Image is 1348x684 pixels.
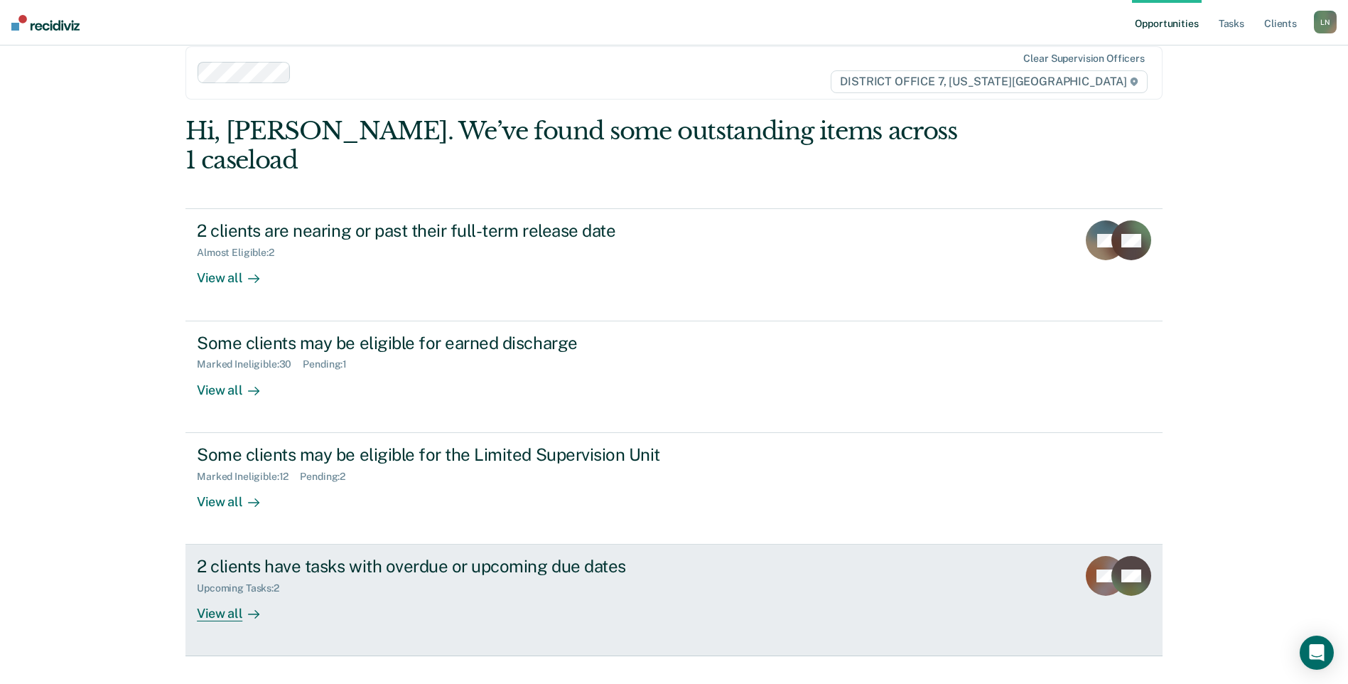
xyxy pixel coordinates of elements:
div: View all [197,594,276,622]
div: View all [197,370,276,398]
div: 2 clients are nearing or past their full-term release date [197,220,696,241]
div: Upcoming Tasks : 2 [197,582,291,594]
div: View all [197,259,276,287]
div: Marked Ineligible : 12 [197,471,300,483]
div: Some clients may be eligible for the Limited Supervision Unit [197,444,696,465]
button: LN [1314,11,1337,33]
span: DISTRICT OFFICE 7, [US_STATE][GEOGRAPHIC_DATA] [831,70,1147,93]
div: Open Intercom Messenger [1300,636,1334,670]
a: Some clients may be eligible for earned dischargeMarked Ineligible:30Pending:1View all [185,321,1163,433]
img: Recidiviz [11,15,80,31]
div: 2 clients have tasks with overdue or upcoming due dates [197,556,696,577]
div: Some clients may be eligible for earned discharge [197,333,696,353]
a: 2 clients are nearing or past their full-term release dateAlmost Eligible:2View all [185,208,1163,321]
a: 2 clients have tasks with overdue or upcoming due datesUpcoming Tasks:2View all [185,545,1163,656]
div: Pending : 1 [303,358,358,370]
div: View all [197,482,276,510]
a: Some clients may be eligible for the Limited Supervision UnitMarked Ineligible:12Pending:2View all [185,433,1163,545]
div: Almost Eligible : 2 [197,247,286,259]
div: Marked Ineligible : 30 [197,358,303,370]
div: Hi, [PERSON_NAME]. We’ve found some outstanding items across 1 caseload [185,117,967,175]
div: L N [1314,11,1337,33]
div: Clear supervision officers [1023,53,1144,65]
div: Pending : 2 [300,471,357,483]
